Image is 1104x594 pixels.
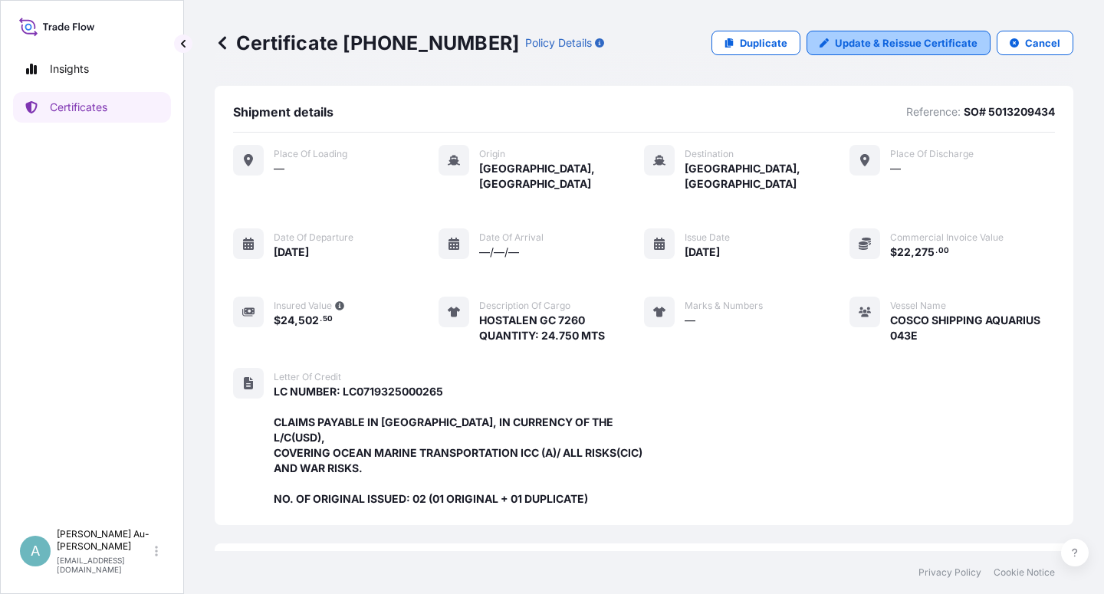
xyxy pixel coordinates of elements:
span: Shipment details [233,104,333,120]
p: Reference: [906,104,961,120]
p: Duplicate [740,35,787,51]
span: Place of Loading [274,148,347,160]
p: Cancel [1025,35,1060,51]
span: HOSTALEN GC 7260 QUANTITY: 24.750 MTS [479,313,605,343]
span: , [294,315,298,326]
a: Duplicate [711,31,800,55]
span: Vessel Name [890,300,946,312]
span: Marks & Numbers [685,300,763,312]
p: Policy Details [525,35,592,51]
p: Certificate [PHONE_NUMBER] [215,31,519,55]
span: 502 [298,315,319,326]
span: — [685,313,695,328]
a: Certificates [13,92,171,123]
span: Description of cargo [479,300,570,312]
a: Cookie Notice [994,566,1055,579]
a: Update & Reissue Certificate [807,31,991,55]
span: , [911,247,915,258]
span: Date of departure [274,231,353,244]
span: 50 [323,317,333,322]
span: 22 [897,247,911,258]
span: Insured Value [274,300,332,312]
span: [GEOGRAPHIC_DATA], [GEOGRAPHIC_DATA] [685,161,849,192]
p: Certificates [50,100,107,115]
span: Origin [479,148,505,160]
span: — [274,161,284,176]
span: Issue Date [685,231,730,244]
span: 275 [915,247,935,258]
p: SO# 5013209434 [964,104,1055,120]
span: [DATE] [685,244,720,260]
span: [GEOGRAPHIC_DATA], [GEOGRAPHIC_DATA] [479,161,644,192]
span: $ [890,247,897,258]
span: A [31,543,40,559]
span: 00 [938,248,949,254]
span: COSCO SHIPPING AQUARIUS 043E [890,313,1055,343]
a: Insights [13,54,171,84]
span: [DATE] [274,244,309,260]
span: 24 [281,315,294,326]
span: Place of discharge [890,148,974,160]
p: Insights [50,61,89,77]
p: [PERSON_NAME] Au-[PERSON_NAME] [57,528,152,553]
span: . [320,317,322,322]
p: Update & Reissue Certificate [835,35,978,51]
span: — [890,161,901,176]
a: Privacy Policy [918,566,981,579]
span: $ [274,315,281,326]
span: Destination [685,148,734,160]
button: Cancel [997,31,1073,55]
span: Commercial Invoice Value [890,231,1004,244]
span: Date of arrival [479,231,544,244]
span: —/—/— [479,244,519,260]
span: . [935,248,938,254]
span: LC NUMBER: LC0719325000265 CLAIMS PAYABLE IN [GEOGRAPHIC_DATA], IN CURRENCY OF THE L/C(USD), COVE... [274,384,644,507]
p: [EMAIL_ADDRESS][DOMAIN_NAME] [57,556,152,574]
span: Letter of Credit [274,371,341,383]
